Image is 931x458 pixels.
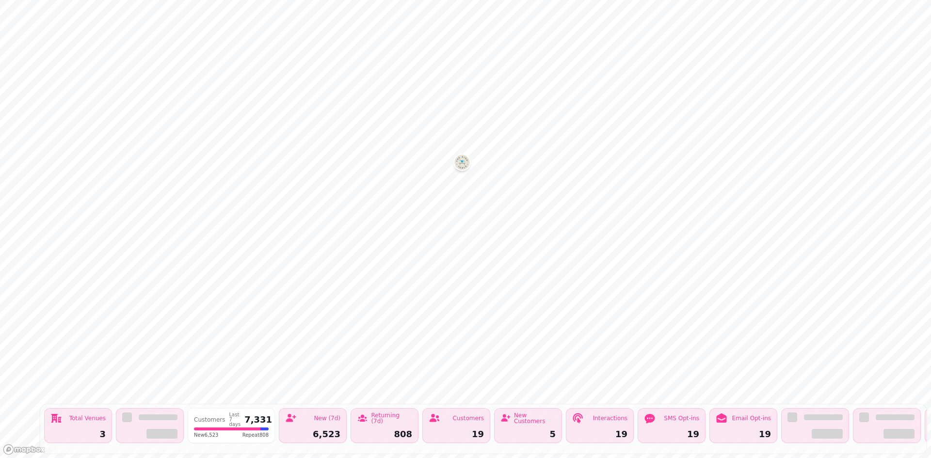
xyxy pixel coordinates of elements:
[285,430,340,439] div: 6,523
[242,431,269,439] span: Repeat 808
[69,415,106,421] div: Total Venues
[244,415,272,424] div: 7,331
[50,430,106,439] div: 3
[194,417,225,423] div: Customers
[452,415,484,421] div: Customers
[644,430,699,439] div: 19
[371,412,412,424] div: Returning (7d)
[454,155,470,173] div: Map marker
[514,412,556,424] div: New Customers
[572,430,627,439] div: 19
[314,415,340,421] div: New (7d)
[229,412,241,427] div: Last 7 days
[194,431,218,439] span: New 6,523
[429,430,484,439] div: 19
[716,430,771,439] div: 19
[664,415,699,421] div: SMS Opt-ins
[454,155,470,170] button: Surrey & Hants Borders
[593,415,627,421] div: Interactions
[500,430,556,439] div: 5
[732,415,771,421] div: Email Opt-ins
[3,444,46,455] a: Mapbox logo
[357,430,412,439] div: 808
